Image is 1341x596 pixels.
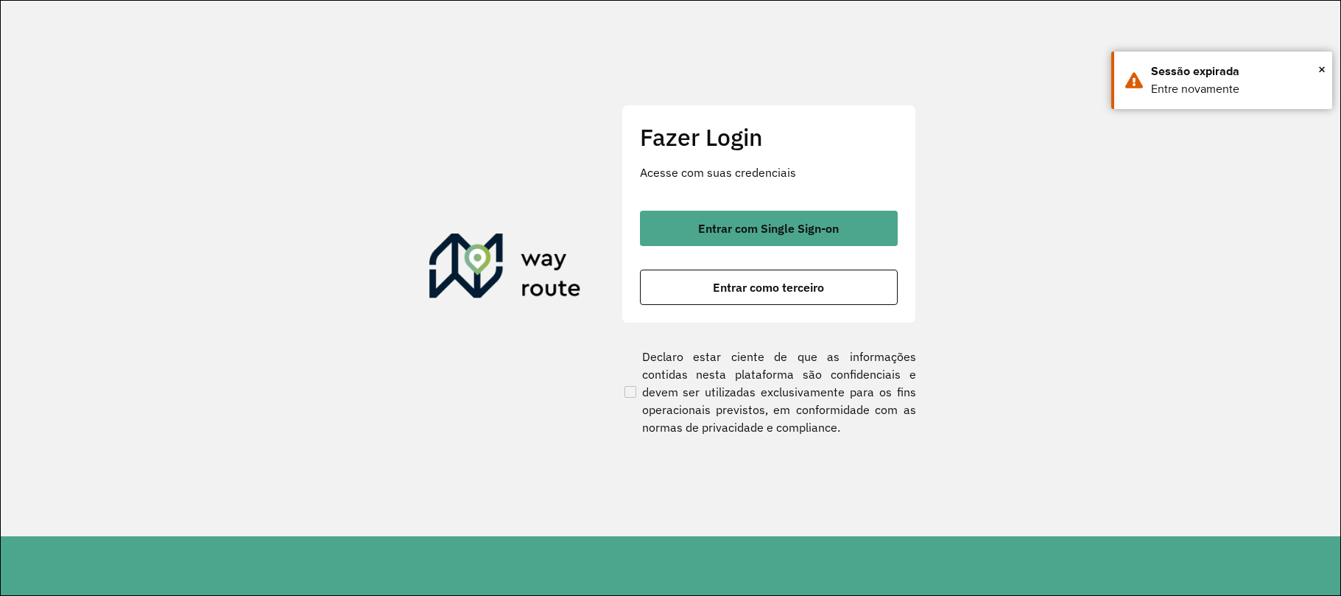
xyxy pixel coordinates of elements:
span: Entrar como terceiro [713,281,824,293]
img: Roteirizador AmbevTech [429,234,581,304]
label: Declaro estar ciente de que as informações contidas nesta plataforma são confidenciais e devem se... [622,348,916,436]
span: × [1318,58,1326,80]
button: button [640,270,898,305]
button: Close [1318,58,1326,80]
span: Entrar com Single Sign-on [698,222,839,234]
button: button [640,211,898,246]
div: Entre novamente [1151,80,1321,98]
p: Acesse com suas credenciais [640,164,898,181]
h2: Fazer Login [640,123,898,151]
div: Sessão expirada [1151,63,1321,80]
